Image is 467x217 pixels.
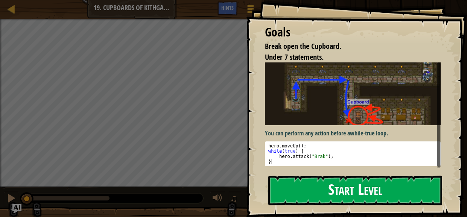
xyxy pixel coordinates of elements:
[350,129,386,137] strong: while-true loop
[268,176,442,205] button: Start Level
[241,2,260,19] button: Show game menu
[245,191,260,207] button: Toggle fullscreen
[256,52,439,63] li: Under 7 statements.
[210,191,225,207] button: Adjust volume
[256,41,439,52] li: Break open the Cupboard.
[221,4,234,11] span: Hints
[4,191,19,207] button: Ctrl + P: Pause
[265,52,324,62] span: Under 7 statements.
[230,193,238,204] span: ♫
[265,41,341,51] span: Break open the Cupboard.
[265,129,441,138] p: You can perform any action before a .
[265,24,441,41] div: Goals
[12,204,21,213] button: Ask AI
[229,191,242,207] button: ♫
[265,62,441,125] img: Cupboards of kithgard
